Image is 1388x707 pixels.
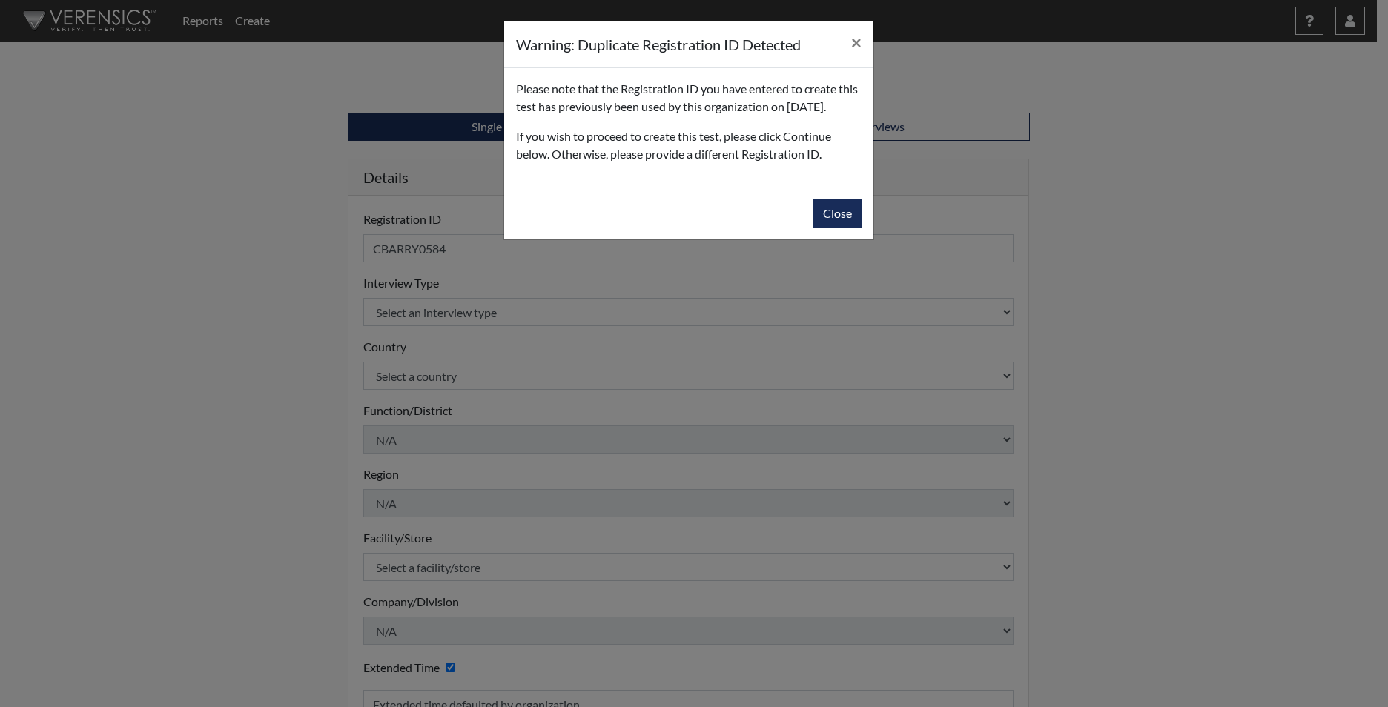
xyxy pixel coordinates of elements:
h5: Warning: Duplicate Registration ID Detected [516,33,801,56]
span: × [851,31,862,53]
p: If you wish to proceed to create this test, please click Continue below. Otherwise, please provid... [516,127,862,163]
button: Close [839,21,873,63]
button: Close [813,199,862,228]
p: Please note that the Registration ID you have entered to create this test has previously been use... [516,80,862,116]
